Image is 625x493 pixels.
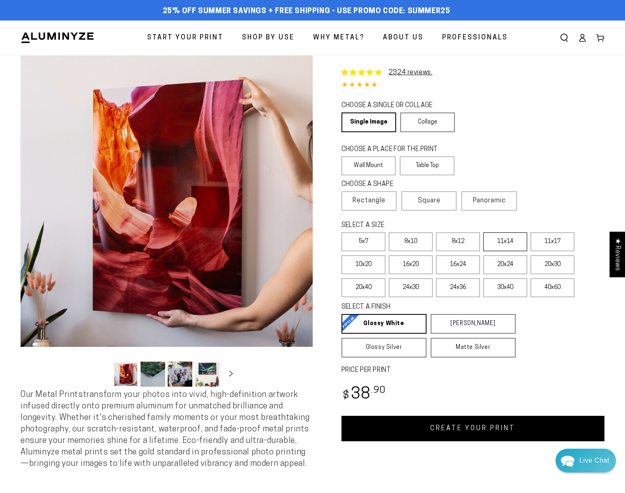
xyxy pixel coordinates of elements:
[400,156,454,175] label: Table Top
[307,27,371,49] a: Why Metal?
[389,278,433,297] label: 24x30
[341,101,447,110] legend: CHOOSE A SINGLE OR COLLAGE
[21,55,313,390] media-gallery: Gallery Viewer
[341,255,385,274] label: 10x20
[341,416,605,441] a: CREATE YOUR PRINT
[141,27,230,49] a: Start Your Print
[442,32,508,44] span: Professionals
[341,221,496,230] legend: SELECT A SIZE
[93,365,111,383] button: Slide left
[343,390,350,401] span: $
[431,314,516,334] a: [PERSON_NAME]
[555,29,573,47] summary: Search our site
[431,338,516,358] a: Matte Silver
[341,366,605,375] label: PRICE PER PRINT
[163,7,450,16] span: 25% off Summer Savings + Free Shipping - Use Promo Code: SUMMER25
[341,338,427,358] a: Glossy Silver
[383,32,424,44] span: About Us
[341,314,427,334] a: Glossy White
[242,32,295,44] span: Shop By Use
[341,303,496,312] legend: SELECT A FINISH
[483,255,527,274] label: 20x24
[341,80,605,92] div: 4.85 out of 5.0 stars
[353,196,385,206] span: Rectangle
[530,278,574,297] label: 40x60
[436,255,480,274] label: 16x24
[313,32,364,44] span: Why Metal?
[436,278,480,297] label: 24x36
[530,232,574,251] label: 11x17
[389,255,433,274] label: 16x20
[418,196,440,206] span: Square
[556,449,616,472] div: Chat widget toggle
[473,197,506,204] span: Panoramic
[377,27,430,49] a: About Us
[341,112,396,132] a: Single Image
[389,232,433,251] label: 8x10
[341,278,385,297] label: 20x40
[483,278,527,297] label: 30x40
[195,362,219,387] button: Load image 4 in gallery view
[222,365,240,383] button: Slide right
[341,145,447,154] legend: CHOOSE A PLACE FOR THE PRINT
[236,27,301,49] a: Shop By Use
[141,362,165,387] button: Load image 2 in gallery view
[168,362,192,387] button: Load image 3 in gallery view
[341,180,448,189] legend: CHOOSE A SHAPE
[341,156,396,175] label: Wall Mount
[436,232,480,251] label: 8x12
[530,255,574,274] label: 20x30
[21,32,95,44] img: Aluminyze
[147,32,224,44] span: Start Your Print
[389,69,433,76] a: 2324 reviews.
[341,232,385,251] label: 5x7
[371,386,386,395] sup: .90
[400,112,455,132] a: Collage
[341,387,386,403] bdi: 38
[609,232,625,277] div: Click to open Judge.me floating reviews tab
[113,362,138,387] button: Load image 1 in gallery view
[579,449,609,472] div: Contact Us Directly
[436,27,514,49] a: Professionals
[21,391,309,468] span: Our Metal Prints transform your photos into vivid, high-definition artwork infused directly onto ...
[483,232,527,251] label: 11x14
